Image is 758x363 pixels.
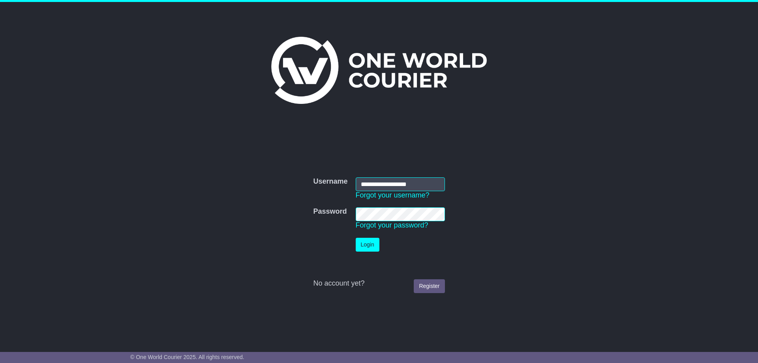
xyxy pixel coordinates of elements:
a: Register [414,279,445,293]
label: Username [313,177,347,186]
span: © One World Courier 2025. All rights reserved. [130,354,244,360]
img: One World [271,37,487,104]
a: Forgot your username? [356,191,430,199]
label: Password [313,207,347,216]
div: No account yet? [313,279,445,288]
a: Forgot your password? [356,221,428,229]
button: Login [356,238,379,252]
